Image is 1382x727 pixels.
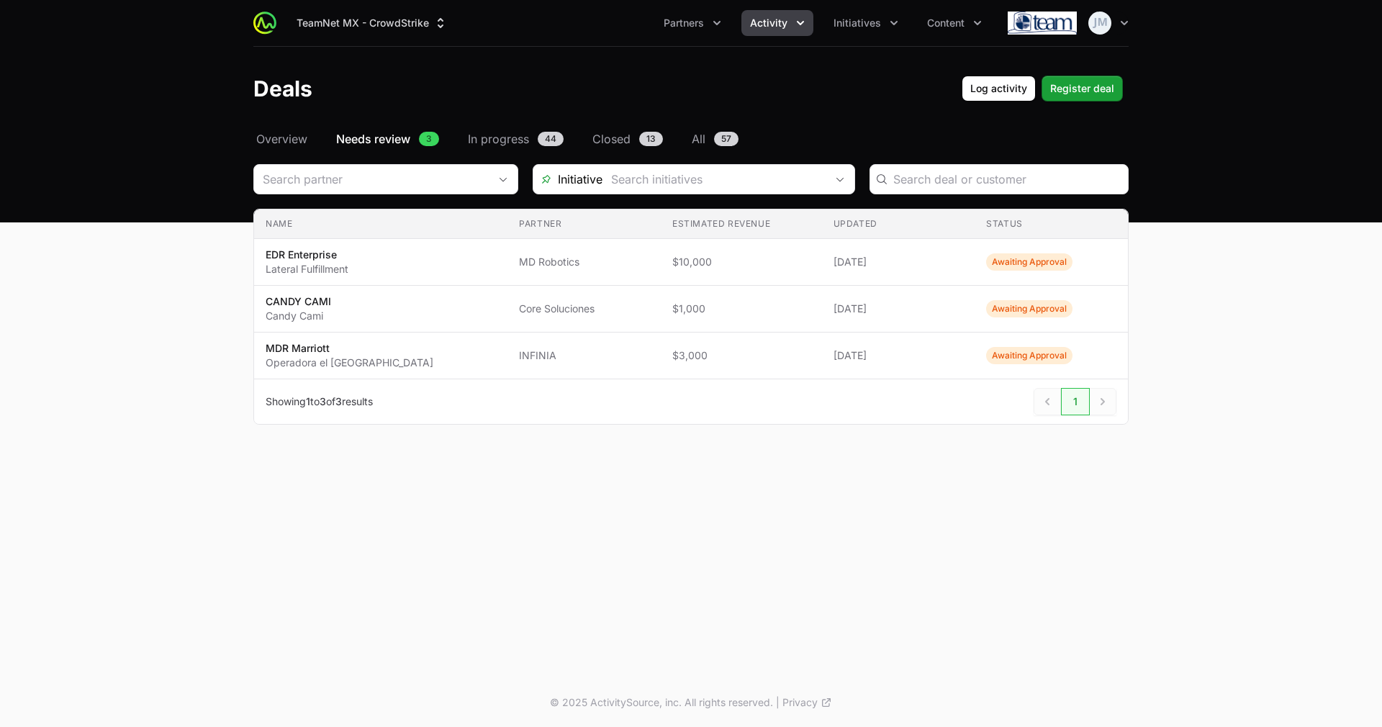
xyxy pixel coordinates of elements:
a: Needs review3 [333,130,442,148]
span: Needs review [336,130,410,148]
span: Partners [664,16,704,30]
button: Log activity [962,76,1036,101]
th: Updated [822,209,975,239]
button: Initiatives [825,10,907,36]
img: ActivitySource [253,12,276,35]
span: 57 [714,132,739,146]
p: MDR Marriott [266,341,433,356]
a: In progress44 [465,130,566,148]
section: Deals Filters [253,164,1129,425]
div: Partners menu [655,10,730,36]
span: Activity [750,16,787,30]
th: Status [975,209,1128,239]
div: Content menu [918,10,990,36]
h1: Deals [253,76,312,101]
th: Name [254,209,507,239]
button: Activity [741,10,813,36]
span: | [776,695,780,710]
img: TeamNet MX [1008,9,1077,37]
a: Closed13 [590,130,666,148]
span: Closed [592,130,631,148]
img: Juan Manuel Zuleta [1088,12,1111,35]
span: [DATE] [834,348,964,363]
div: Activity menu [741,10,813,36]
span: $10,000 [672,255,810,269]
input: Search deal or customer [893,171,1119,188]
span: Overview [256,130,307,148]
p: EDR Enterprise [266,248,348,262]
p: Showing to of results [266,394,373,409]
span: Core Soluciones [519,302,649,316]
div: Open [826,165,854,194]
span: $1,000 [672,302,810,316]
span: [DATE] [834,302,964,316]
div: Primary actions [962,76,1123,101]
span: [DATE] [834,255,964,269]
span: Content [927,16,965,30]
div: Initiatives menu [825,10,907,36]
a: All57 [689,130,741,148]
span: 1 [1061,388,1090,415]
a: Privacy [782,695,832,710]
span: In progress [468,130,529,148]
span: 44 [538,132,564,146]
input: Search initiatives [602,165,826,194]
th: Partner [507,209,661,239]
span: All [692,130,705,148]
p: Operadora el [GEOGRAPHIC_DATA] [266,356,433,370]
button: Register deal [1042,76,1123,101]
span: 3 [419,132,439,146]
span: MD Robotics [519,255,649,269]
span: 1 [306,395,310,407]
span: INFINIA [519,348,649,363]
button: Partners [655,10,730,36]
span: Log activity [970,80,1027,97]
a: Overview [253,130,310,148]
p: Lateral Fulfillment [266,262,348,276]
div: Main navigation [276,10,990,36]
div: Supplier switch menu [288,10,456,36]
nav: Deals navigation [253,130,1129,148]
span: 13 [639,132,663,146]
p: CANDY CAMI [266,294,331,309]
span: Register deal [1050,80,1114,97]
span: Initiative [533,171,602,188]
span: $3,000 [672,348,810,363]
input: Search partner [254,165,489,194]
p: © 2025 ActivitySource, inc. All rights reserved. [550,695,773,710]
button: TeamNet MX - CrowdStrike [288,10,456,36]
span: Initiatives [834,16,881,30]
div: Open [489,165,518,194]
p: Candy Cami [266,309,331,323]
span: 3 [335,395,342,407]
button: Content [918,10,990,36]
th: Estimated revenue [661,209,822,239]
span: 3 [320,395,326,407]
